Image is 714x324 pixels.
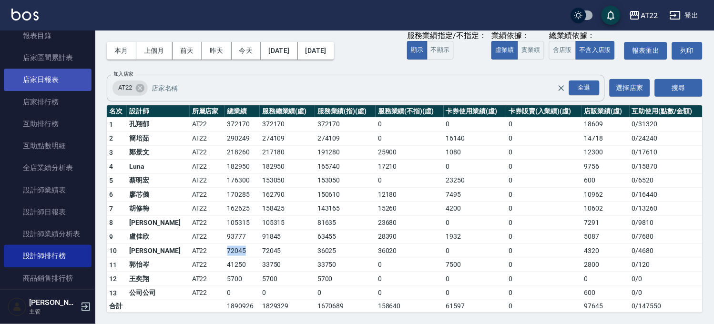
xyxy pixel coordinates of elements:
[127,202,189,216] td: 胡修梅
[582,230,630,244] td: 5087
[444,230,507,244] td: 1932
[582,117,630,132] td: 18609
[506,188,581,202] td: 0
[444,202,507,216] td: 4200
[225,230,260,244] td: 93777
[315,105,376,118] th: 服務業績(指)(虛)
[225,244,260,258] td: 72045
[582,202,630,216] td: 10602
[260,272,315,286] td: 5700
[582,272,630,286] td: 0
[127,230,189,244] td: 盧佳欣
[109,247,117,254] span: 10
[630,286,703,300] td: 0 / 0
[127,216,189,230] td: [PERSON_NAME]
[630,105,703,118] th: 互助使用(點數/金額)
[444,145,507,160] td: 1080
[107,42,136,60] button: 本月
[427,41,454,60] button: 不顯示
[506,145,581,160] td: 0
[225,145,260,160] td: 218260
[630,230,703,244] td: 0 / 7680
[109,219,113,226] span: 8
[315,117,376,132] td: 372170
[149,80,574,96] input: 店家名稱
[4,135,92,157] a: 互助點數明細
[610,79,650,97] button: 選擇店家
[190,244,225,258] td: AT22
[107,105,703,313] table: a dense table
[190,216,225,230] td: AT22
[407,31,487,41] div: 服務業績指定/不指定：
[376,188,444,202] td: 12180
[225,300,260,313] td: 1890926
[444,173,507,188] td: 23250
[260,202,315,216] td: 158425
[444,188,507,202] td: 7495
[625,6,662,25] button: AT22
[315,216,376,230] td: 81635
[491,31,544,41] div: 業績依據：
[260,258,315,272] td: 33750
[582,145,630,160] td: 12300
[630,145,703,160] td: 0 / 17610
[506,173,581,188] td: 0
[109,205,113,213] span: 7
[4,201,92,223] a: 設計師日報表
[549,41,576,60] button: 含店販
[112,83,138,92] span: AT22
[29,298,78,307] h5: [PERSON_NAME]
[127,286,189,300] td: 公司公司
[190,286,225,300] td: AT22
[315,202,376,216] td: 143165
[567,79,602,97] button: Open
[582,188,630,202] td: 10962
[444,216,507,230] td: 0
[260,132,315,146] td: 274109
[4,289,92,311] a: 商品消耗明細
[127,160,189,174] td: Luna
[4,157,92,179] a: 全店業績分析表
[630,117,703,132] td: 0 / 31320
[225,258,260,272] td: 41250
[127,105,189,118] th: 設計師
[190,258,225,272] td: AT22
[127,244,189,258] td: [PERSON_NAME]
[376,272,444,286] td: 0
[260,286,315,300] td: 0
[444,160,507,174] td: 0
[315,160,376,174] td: 165740
[506,202,581,216] td: 0
[506,286,581,300] td: 0
[315,132,376,146] td: 274109
[624,42,667,60] button: 報表匯出
[444,286,507,300] td: 0
[225,160,260,174] td: 182950
[444,117,507,132] td: 0
[232,42,261,60] button: 今天
[127,173,189,188] td: 蔡明宏
[444,300,507,313] td: 61597
[376,202,444,216] td: 15260
[225,173,260,188] td: 176300
[225,286,260,300] td: 0
[260,230,315,244] td: 91845
[506,244,581,258] td: 0
[376,216,444,230] td: 23680
[655,79,703,97] button: 搜尋
[376,300,444,313] td: 158640
[582,244,630,258] td: 4320
[190,173,225,188] td: AT22
[641,10,658,21] div: AT22
[4,113,92,135] a: 互助排行榜
[376,244,444,258] td: 36020
[630,160,703,174] td: 0 / 15870
[407,41,428,60] button: 顯示
[630,216,703,230] td: 0 / 9810
[260,117,315,132] td: 372170
[630,132,703,146] td: 0 / 24240
[112,81,148,96] div: AT22
[4,245,92,267] a: 設計師排行榜
[225,216,260,230] td: 105315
